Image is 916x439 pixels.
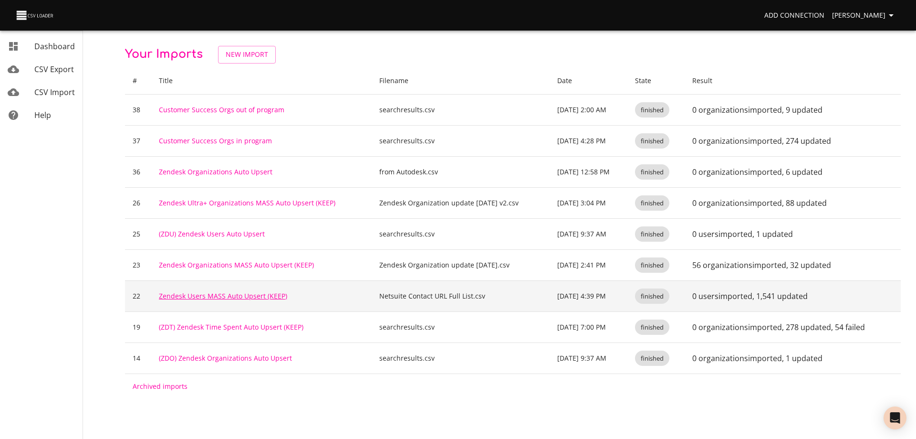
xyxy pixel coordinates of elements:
[635,354,669,363] span: finished
[692,166,893,178] p: 0 organizations imported , 6 updated
[550,67,627,95] th: Date
[226,49,268,61] span: New Import
[760,7,828,24] a: Add Connection
[372,187,550,218] td: Zendesk Organization update [DATE] v2.csv
[125,218,151,249] td: 25
[635,323,669,332] span: finished
[159,322,303,332] a: (ZDT) Zendesk Time Spent Auto Upsert (KEEP)
[550,187,627,218] td: [DATE] 3:04 PM
[125,280,151,311] td: 22
[372,311,550,343] td: searchresults.csv
[125,125,151,156] td: 37
[125,249,151,280] td: 23
[372,156,550,187] td: from Autodesk.csv
[125,67,151,95] th: #
[692,259,893,271] p: 56 organizations imported , 32 updated
[151,67,372,95] th: Title
[372,218,550,249] td: searchresults.csv
[125,311,151,343] td: 19
[125,156,151,187] td: 36
[125,48,203,61] span: Your Imports
[159,291,287,300] a: Zendesk Users MASS Auto Upsert (KEEP)
[550,156,627,187] td: [DATE] 12:58 PM
[692,197,893,209] p: 0 organizations imported , 88 updated
[692,104,893,116] p: 0 organizations imported , 9 updated
[635,292,669,301] span: finished
[34,87,75,97] span: CSV Import
[550,94,627,125] td: [DATE] 2:00 AM
[159,260,314,269] a: Zendesk Organizations MASS Auto Upsert (KEEP)
[692,135,893,147] p: 0 organizations imported , 274 updated
[635,106,669,115] span: finished
[125,187,151,218] td: 26
[550,125,627,156] td: [DATE] 4:28 PM
[692,353,893,364] p: 0 organizations imported , 1 updated
[34,64,74,75] span: CSV Export
[372,249,550,280] td: Zendesk Organization update [DATE].csv
[159,167,272,176] a: Zendesk Organizations Auto Upsert
[372,125,550,156] td: searchresults.csv
[635,137,669,146] span: finished
[635,230,669,239] span: finished
[692,290,893,302] p: 0 users imported , 1,541 updated
[159,198,335,207] a: Zendesk Ultra+ Organizations MASS Auto Upsert (KEEP)
[372,343,550,374] td: searchresults.csv
[550,218,627,249] td: [DATE] 9:37 AM
[550,249,627,280] td: [DATE] 2:41 PM
[133,382,187,391] a: Archived imports
[34,41,75,52] span: Dashboard
[372,67,550,95] th: Filename
[159,105,284,114] a: Customer Success Orgs out of program
[692,228,893,240] p: 0 users imported , 1 updated
[218,46,276,64] a: New Import
[125,94,151,125] td: 38
[764,10,824,21] span: Add Connection
[635,199,669,208] span: finished
[550,280,627,311] td: [DATE] 4:39 PM
[550,343,627,374] td: [DATE] 9:37 AM
[372,94,550,125] td: searchresults.csv
[627,67,685,95] th: State
[15,9,55,22] img: CSV Loader
[685,67,901,95] th: Result
[550,311,627,343] td: [DATE] 7:00 PM
[159,229,265,238] a: (ZDU) Zendesk Users Auto Upsert
[692,321,893,333] p: 0 organizations imported , 278 updated , 54 failed
[635,261,669,270] span: finished
[34,110,51,120] span: Help
[159,353,292,363] a: (ZDO) Zendesk Organizations Auto Upsert
[832,10,897,21] span: [PERSON_NAME]
[828,7,901,24] button: [PERSON_NAME]
[884,407,906,429] div: Open Intercom Messenger
[372,280,550,311] td: Netsuite Contact URL Full List.csv
[635,168,669,177] span: finished
[159,136,272,145] a: Customer Success Orgs in program
[125,343,151,374] td: 14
